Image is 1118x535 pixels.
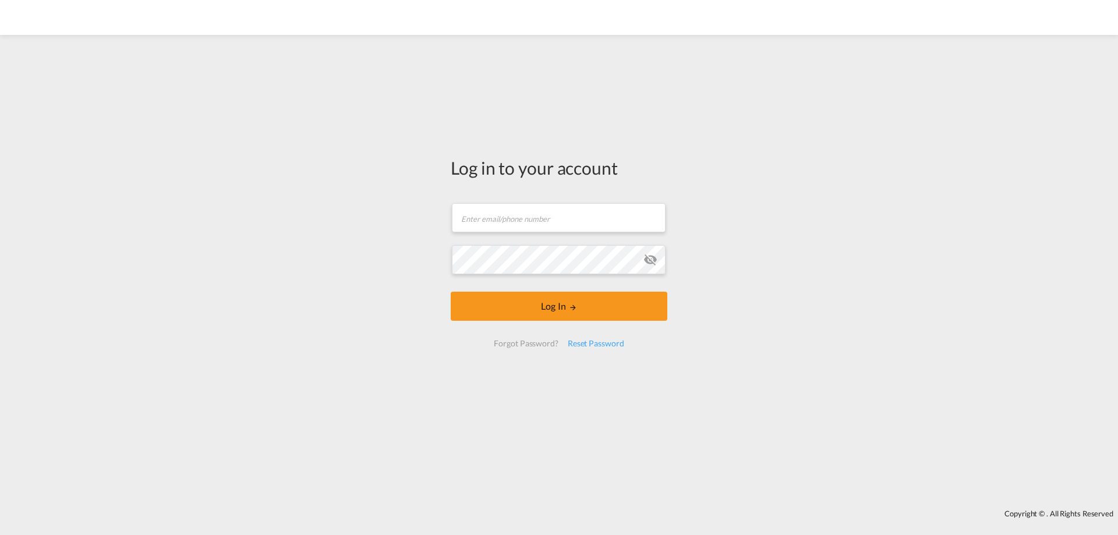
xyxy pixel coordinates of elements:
div: Log in to your account [451,155,667,180]
div: Forgot Password? [489,333,562,354]
input: Enter email/phone number [452,203,666,232]
div: Reset Password [563,333,629,354]
button: LOGIN [451,292,667,321]
md-icon: icon-eye-off [643,253,657,267]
